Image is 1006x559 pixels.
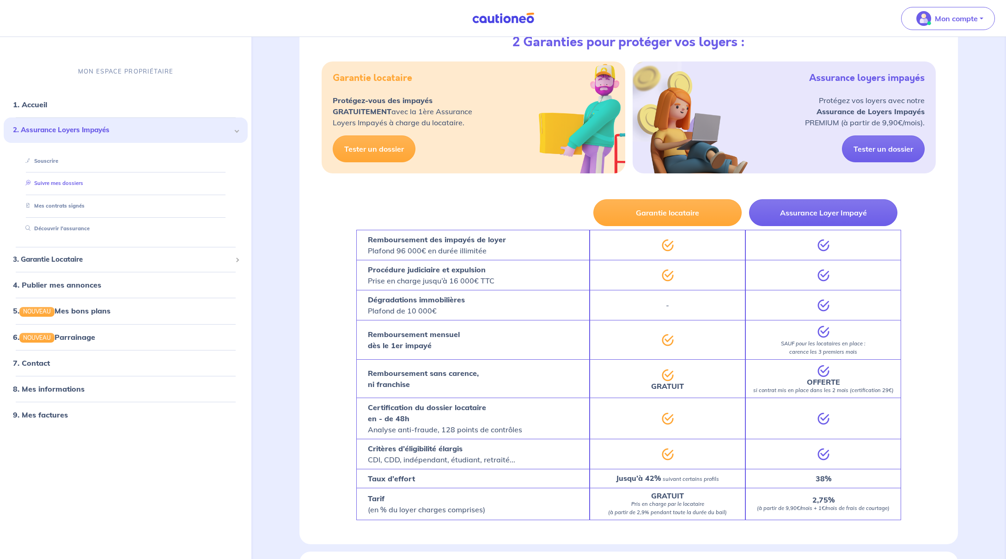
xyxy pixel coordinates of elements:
em: suivant certains profils [663,476,719,482]
strong: Critères d’éligibilité élargis [368,444,463,453]
a: 4. Publier mes annonces [13,280,101,289]
strong: Remboursement mensuel dès le 1er impayé [368,330,460,350]
strong: Taux d’effort [368,474,415,483]
p: CDI, CDD, indépendant, étudiant, retraité... [368,443,515,465]
div: 9. Mes factures [4,405,248,424]
a: 7. Contact [13,358,50,368]
span: 2. Assurance Loyers Impayés [13,125,232,135]
div: 5.NOUVEAUMes bons plans [4,301,248,320]
button: illu_account_valid_menu.svgMon compte [901,7,995,30]
strong: Jusqu’à 42% [616,473,661,483]
strong: Remboursement sans carence, ni franchise [368,369,479,389]
div: 4. Publier mes annonces [4,276,248,294]
button: Garantie locataire [593,199,742,226]
strong: GRATUIT [651,491,684,500]
strong: GRATUIT [651,381,684,391]
div: 7. Contact [4,354,248,372]
a: 9. Mes factures [13,410,68,419]
strong: OFFERTE [807,377,840,387]
strong: Procédure judiciaire et expulsion [368,265,486,274]
img: Cautioneo [469,12,538,24]
div: Mes contrats signés [15,198,237,214]
div: 2. Assurance Loyers Impayés [4,117,248,143]
strong: 2,75% [812,495,835,504]
h5: Assurance loyers impayés [809,73,925,84]
em: (à partir de 9,90€/mois + 1€/mois de frais de courtage) [757,505,890,511]
div: 3. Garantie Locataire [4,251,248,269]
strong: Certification du dossier locataire en - de 48h [368,403,486,423]
a: 6.NOUVEAUParrainage [13,332,95,341]
p: MON ESPACE PROPRIÉTAIRE [78,67,173,76]
p: avec la 1ère Assurance Loyers Impayés à charge du locataire. [333,95,472,128]
p: Protégez vos loyers avec notre PREMIUM (à partir de 9,90€/mois). [805,95,925,128]
a: 1. Accueil [13,100,47,109]
a: Tester un dossier [842,135,925,162]
p: (en % du loyer charges comprises) [368,493,485,515]
a: Suivre mes dossiers [22,180,83,186]
h3: 2 Garanties pour protéger vos loyers : [512,35,745,50]
div: Découvrir l'assurance [15,221,237,236]
strong: Assurance de Loyers Impayés [817,107,925,116]
strong: Remboursement des impayés de loyer [368,235,506,244]
a: 5.NOUVEAUMes bons plans [13,306,110,315]
p: Plafond de 10 000€ [368,294,465,316]
span: 3. Garantie Locataire [13,254,232,265]
h5: Garantie locataire [333,73,412,84]
a: Découvrir l'assurance [22,225,90,232]
strong: Tarif [368,494,384,503]
a: Souscrire [22,158,58,164]
strong: 38% [816,474,831,483]
p: Analyse anti-fraude, 128 points de contrôles [368,402,522,435]
a: Tester un dossier [333,135,415,162]
p: Prise en charge jusqu’à 16 000€ TTC [368,264,494,286]
a: Mes contrats signés [22,203,85,209]
strong: Protégez-vous des impayés GRATUITEMENT [333,96,433,116]
div: - [590,290,745,320]
div: 1. Accueil [4,95,248,114]
p: Mon compte [935,13,978,24]
img: illu_account_valid_menu.svg [916,11,931,26]
div: 8. Mes informations [4,380,248,398]
div: 6.NOUVEAUParrainage [4,327,248,346]
em: Pris en charge par le locataire (à partir de 2,9% pendant toute la durée du bail) [608,501,727,516]
div: Souscrire [15,154,237,169]
a: 8. Mes informations [13,384,85,393]
div: Suivre mes dossiers [15,176,237,191]
strong: Dégradations immobilières [368,295,465,304]
em: si contrat mis en place dans les 2 mois (certification 29€) [753,387,894,393]
button: Assurance Loyer Impayé [749,199,897,226]
p: Plafond 96 000€ en durée illimitée [368,234,506,256]
em: SAUF pour les locataires en place : carence les 3 premiers mois [781,340,866,355]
